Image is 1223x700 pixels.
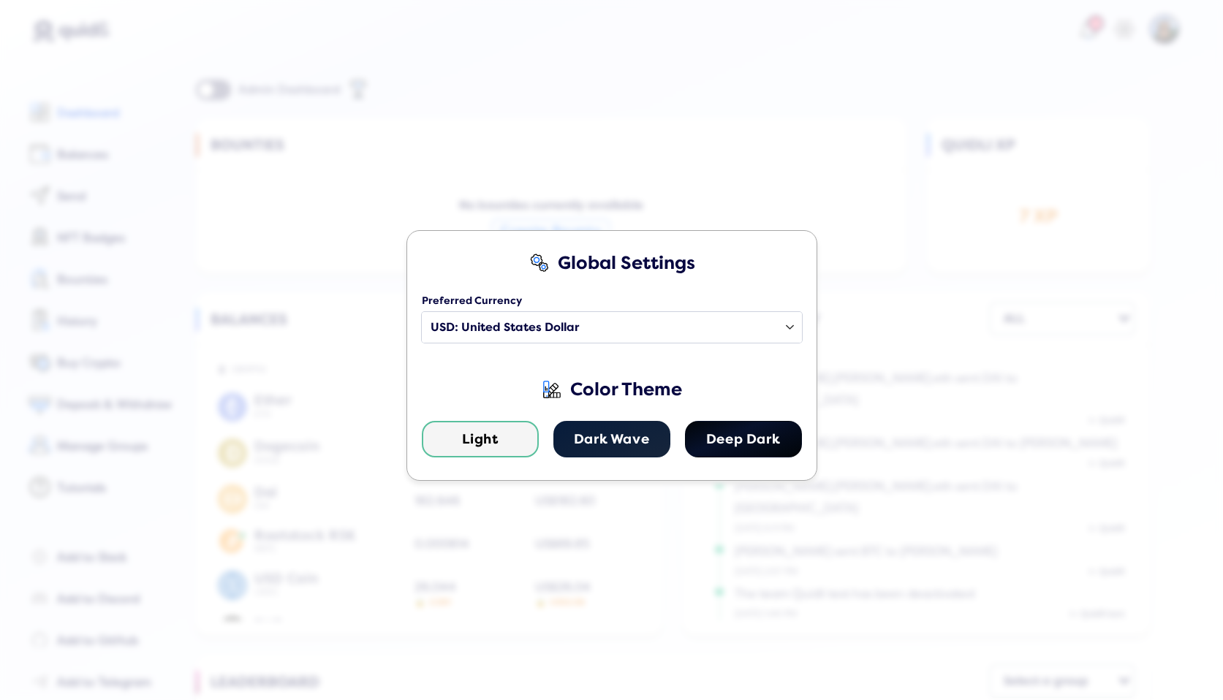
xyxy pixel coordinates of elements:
[685,421,802,457] button: Deep Dark
[558,253,695,274] div: Global Settings
[570,379,682,400] div: Color Theme
[553,421,670,457] button: Dark Wave
[422,295,802,311] label: Preferred Currency
[422,421,539,457] button: Light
